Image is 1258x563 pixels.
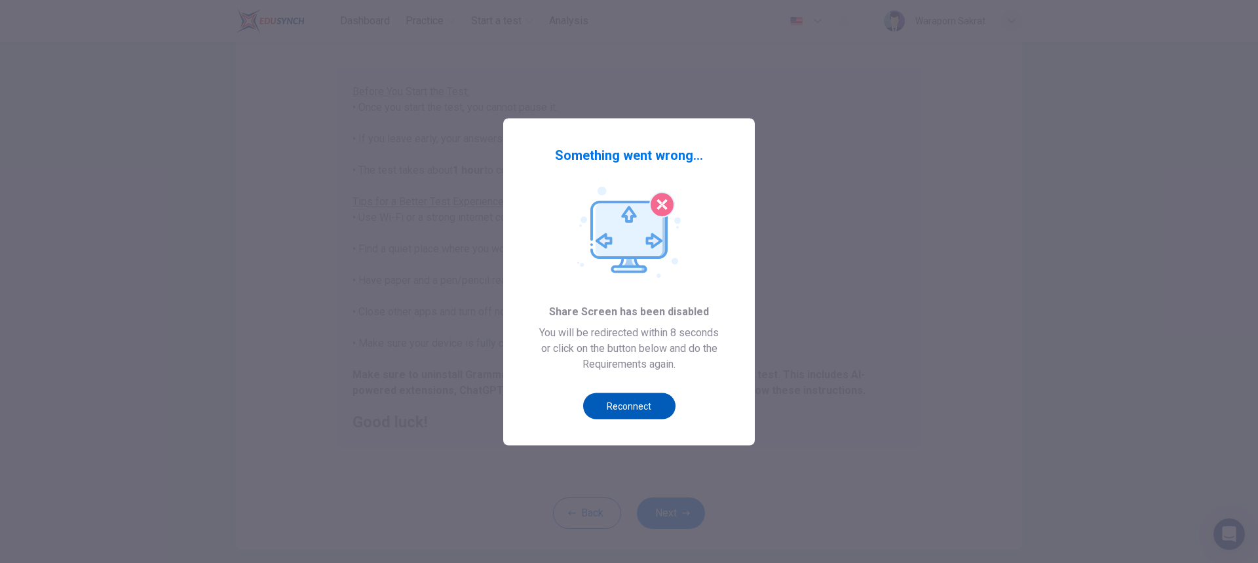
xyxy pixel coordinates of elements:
button: Reconnect [583,393,676,419]
span: You will be redirected within 8 seconds [539,324,719,340]
img: Screenshare [577,186,681,278]
span: Share Screen has been disabled [549,303,709,319]
span: Something went wrong... [555,144,703,165]
span: or click on the button below and do the Requirements again. [524,340,734,372]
